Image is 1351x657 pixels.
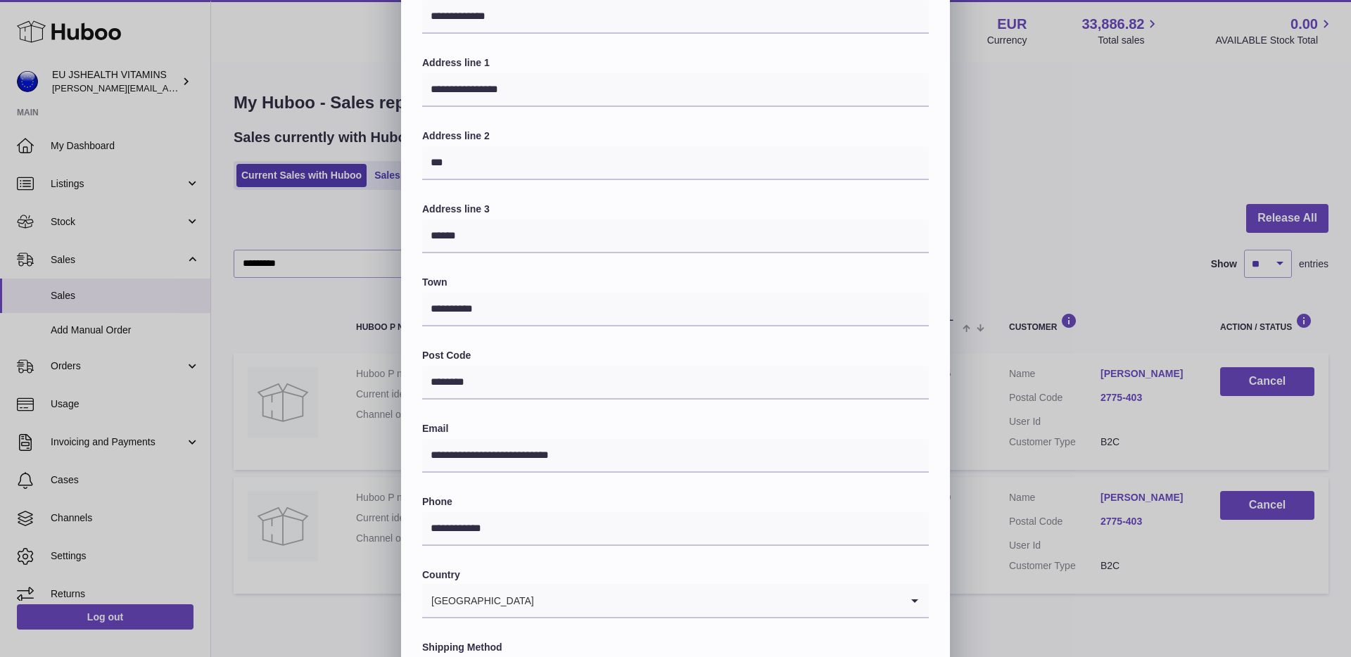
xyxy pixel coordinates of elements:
span: [GEOGRAPHIC_DATA] [422,585,535,617]
label: Address line 2 [422,129,929,143]
label: Email [422,422,929,435]
div: Search for option [422,585,929,618]
label: Phone [422,495,929,509]
label: Post Code [422,349,929,362]
label: Shipping Method [422,641,929,654]
label: Address line 3 [422,203,929,216]
label: Address line 1 [422,56,929,70]
label: Country [422,568,929,582]
label: Town [422,276,929,289]
input: Search for option [535,585,901,617]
